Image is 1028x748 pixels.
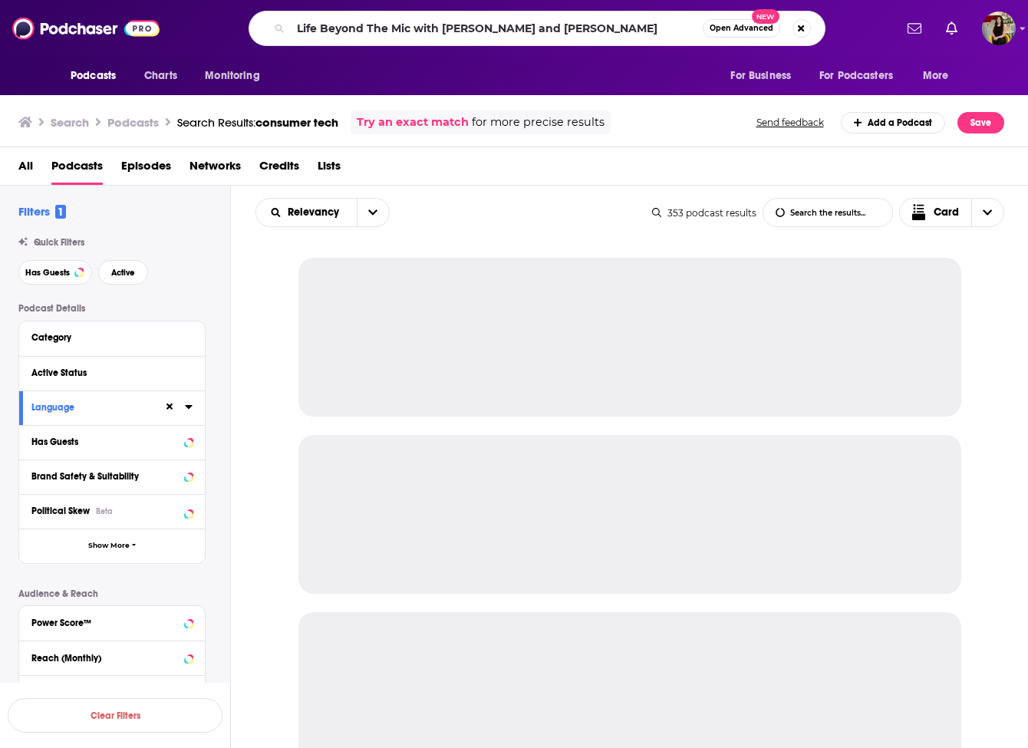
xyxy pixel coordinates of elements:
button: Category [31,328,193,347]
span: for more precise results [472,114,605,131]
h3: Search [51,115,89,130]
span: For Business [730,65,791,87]
span: consumer tech [255,115,338,130]
a: Episodes [121,153,171,185]
button: open menu [194,61,279,91]
span: Logged in as cassey [982,12,1016,45]
button: open menu [809,61,915,91]
button: Has Guests [18,260,92,285]
button: Power Score™ [31,612,193,631]
a: Lists [318,153,341,185]
div: Brand Safety & Suitability [31,471,180,482]
img: User Profile [982,12,1016,45]
img: Podchaser - Follow, Share and Rate Podcasts [12,14,160,43]
div: Language [31,402,153,413]
p: Audience & Reach [18,588,206,599]
button: Active [98,260,148,285]
span: 1 [55,205,66,219]
div: Search podcasts, credits, & more... [249,11,825,46]
p: Podcast Details [18,303,206,314]
input: Search podcasts, credits, & more... [291,16,703,41]
a: Networks [189,153,241,185]
div: 353 podcast results [652,207,756,219]
button: open menu [256,207,357,218]
button: open menu [357,199,389,226]
span: Monitoring [205,65,259,87]
button: Show More [19,529,205,563]
h2: Choose List sort [255,198,390,227]
button: Open AdvancedNew [703,19,780,38]
h3: Podcasts [107,115,159,130]
span: More [923,65,949,87]
div: Beta [96,506,113,516]
span: Open Advanced [710,25,773,32]
button: open menu [60,61,136,91]
span: Card [934,207,959,218]
span: Show More [88,542,130,550]
a: Credits [259,153,299,185]
span: Active [111,269,135,277]
span: Charts [144,65,177,87]
button: Language [31,397,163,417]
button: open menu [720,61,810,91]
span: Relevancy [288,207,344,218]
a: Charts [134,61,186,91]
a: Show notifications dropdown [901,15,928,41]
button: Reach (Monthly) [31,647,193,667]
a: Add a Podcast [841,112,946,133]
div: Search Results: [177,115,338,130]
a: Podcasts [51,153,103,185]
div: Reach (Monthly) [31,653,180,664]
a: Try an exact match [357,114,469,131]
span: Podcasts [71,65,116,87]
button: Active Status [31,363,193,382]
span: Political Skew [31,506,90,516]
button: Send feedback [752,116,829,129]
h2: Filters [18,204,66,219]
span: Has Guests [25,269,70,277]
button: open menu [912,61,968,91]
button: Has Guests [31,432,193,451]
span: New [752,9,779,24]
a: All [18,153,33,185]
button: Clear Filters [8,698,222,733]
button: Choose View [899,198,1005,227]
div: Category [31,332,183,343]
span: Quick Filters [34,237,84,248]
div: Power Score™ [31,618,180,628]
div: Has Guests [31,437,180,447]
a: Show notifications dropdown [940,15,964,41]
a: Search Results:consumer tech [177,115,338,130]
span: For Podcasters [819,65,893,87]
button: Brand Safety & Suitability [31,466,193,486]
div: Active Status [31,367,183,378]
button: Show profile menu [982,12,1016,45]
button: Political SkewBeta [31,501,193,520]
button: Save [957,112,1004,133]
